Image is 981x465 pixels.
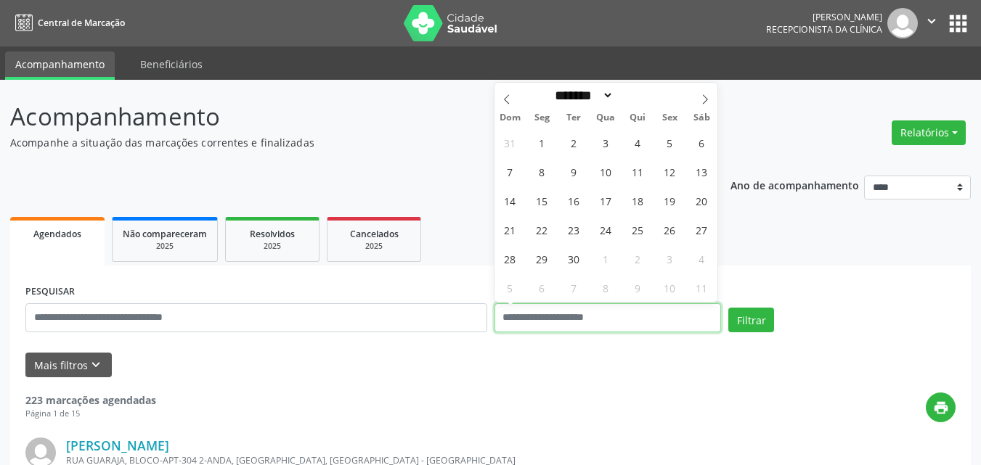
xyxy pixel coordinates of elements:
i:  [924,13,940,29]
a: Beneficiários [130,52,213,77]
button: apps [945,11,971,36]
span: Setembro 11, 2025 [624,157,652,186]
span: Setembro 12, 2025 [656,157,684,186]
p: Acompanhe a situação das marcações correntes e finalizadas [10,135,683,150]
span: Seg [526,113,558,123]
span: Agosto 31, 2025 [496,128,524,157]
span: Outubro 11, 2025 [688,273,716,302]
span: Setembro 25, 2025 [624,215,652,244]
div: 2025 [236,241,309,252]
span: Setembro 15, 2025 [528,186,556,215]
span: Setembro 17, 2025 [592,186,620,215]
i: keyboard_arrow_down [88,357,104,373]
div: 2025 [338,241,410,252]
span: Setembro 2, 2025 [560,128,588,157]
span: Setembro 16, 2025 [560,186,588,215]
span: Setembro 13, 2025 [688,157,716,186]
span: Setembro 5, 2025 [656,128,684,157]
a: Central de Marcação [10,11,125,35]
strong: 223 marcações agendadas [25,393,156,407]
span: Central de Marcação [38,17,125,29]
input: Year [614,88,662,103]
span: Outubro 4, 2025 [688,244,716,273]
span: Setembro 10, 2025 [592,157,620,186]
span: Outubro 3, 2025 [656,244,684,273]
span: Outubro 10, 2025 [656,273,684,302]
a: Acompanhamento [5,52,115,80]
span: Outubro 8, 2025 [592,273,620,302]
span: Resolvidos [250,228,295,240]
span: Setembro 21, 2025 [496,215,524,244]
span: Sex [654,113,685,123]
a: [PERSON_NAME] [66,437,169,453]
div: 2025 [123,241,207,252]
span: Setembro 20, 2025 [688,186,716,215]
span: Setembro 28, 2025 [496,244,524,273]
span: Outubro 9, 2025 [624,273,652,302]
span: Setembro 1, 2025 [528,128,556,157]
span: Sáb [685,113,717,123]
span: Agendados [33,228,81,240]
span: Qua [590,113,622,123]
span: Outubro 2, 2025 [624,244,652,273]
span: Setembro 14, 2025 [496,186,524,215]
img: img [887,8,918,38]
span: Setembro 29, 2025 [528,244,556,273]
span: Setembro 4, 2025 [624,128,652,157]
span: Setembro 18, 2025 [624,186,652,215]
span: Recepcionista da clínica [766,23,882,36]
span: Setembro 26, 2025 [656,215,684,244]
span: Setembro 30, 2025 [560,244,588,273]
span: Setembro 27, 2025 [688,215,716,244]
span: Setembro 23, 2025 [560,215,588,244]
span: Setembro 8, 2025 [528,157,556,186]
button:  [918,8,945,38]
span: Setembro 22, 2025 [528,215,556,244]
span: Setembro 19, 2025 [656,186,684,215]
span: Setembro 3, 2025 [592,128,620,157]
span: Outubro 7, 2025 [560,273,588,302]
label: PESQUISAR [25,281,75,303]
span: Outubro 6, 2025 [528,273,556,302]
span: Qui [622,113,654,123]
span: Ter [558,113,590,123]
i: print [933,400,949,416]
p: Acompanhamento [10,99,683,135]
span: Setembro 6, 2025 [688,128,716,157]
span: Setembro 7, 2025 [496,157,524,186]
select: Month [550,88,614,103]
span: Dom [494,113,526,123]
button: Filtrar [728,308,774,332]
button: Relatórios [892,120,966,145]
button: print [926,392,956,422]
div: [PERSON_NAME] [766,11,882,23]
button: Mais filtroskeyboard_arrow_down [25,353,112,378]
span: Outubro 5, 2025 [496,273,524,302]
p: Ano de acompanhamento [730,176,859,194]
div: Página 1 de 15 [25,408,156,420]
span: Cancelados [350,228,399,240]
span: Setembro 24, 2025 [592,215,620,244]
span: Não compareceram [123,228,207,240]
span: Outubro 1, 2025 [592,244,620,273]
span: Setembro 9, 2025 [560,157,588,186]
